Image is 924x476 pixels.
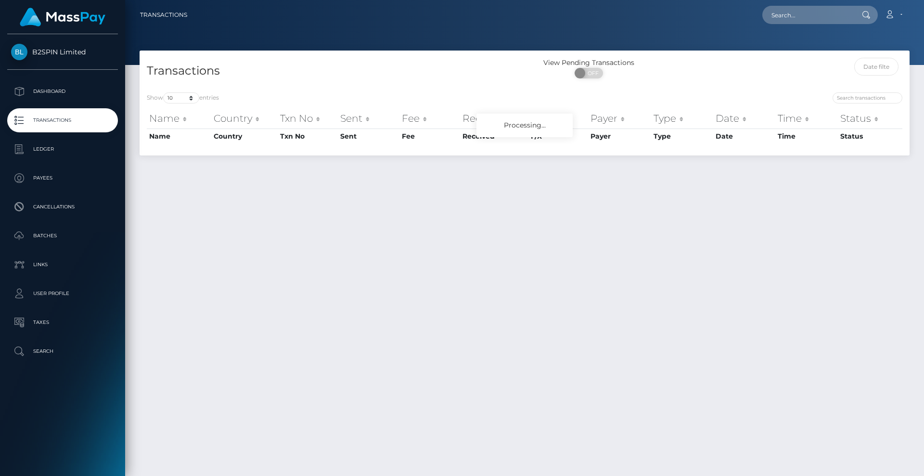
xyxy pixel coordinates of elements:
th: Sent [338,129,399,144]
th: Time [775,109,838,128]
th: Type [651,109,713,128]
label: Show entries [147,92,219,103]
p: Cancellations [11,200,114,214]
select: Showentries [163,92,199,103]
th: Status [838,129,902,144]
span: B2SPIN Limited [7,48,118,56]
th: Date [713,129,775,144]
a: Dashboard [7,79,118,103]
th: Sent [338,109,399,128]
a: Ledger [7,137,118,161]
input: Search transactions [833,92,902,103]
th: Type [651,129,713,144]
th: Payer [588,109,651,128]
th: Payer [588,129,651,144]
img: MassPay Logo [20,8,105,26]
div: Processing... [476,114,573,137]
a: Transactions [140,5,187,25]
th: Name [147,129,211,144]
p: Taxes [11,315,114,330]
th: Received [460,129,528,144]
th: Time [775,129,838,144]
a: Payees [7,166,118,190]
p: Batches [11,229,114,243]
th: Date [713,109,775,128]
h4: Transactions [147,63,517,79]
th: Status [838,109,902,128]
a: Links [7,253,118,277]
a: User Profile [7,282,118,306]
a: Batches [7,224,118,248]
th: F/X [528,109,588,128]
a: Search [7,339,118,363]
th: Name [147,109,211,128]
div: View Pending Transactions [525,58,653,68]
th: Fee [399,129,460,144]
a: Transactions [7,108,118,132]
th: Txn No [278,109,338,128]
p: User Profile [11,286,114,301]
a: Cancellations [7,195,118,219]
th: Received [460,109,528,128]
th: Country [211,129,278,144]
a: Taxes [7,310,118,334]
p: Ledger [11,142,114,156]
th: Fee [399,109,460,128]
p: Links [11,257,114,272]
p: Transactions [11,113,114,128]
th: Country [211,109,278,128]
th: Txn No [278,129,338,144]
span: OFF [580,68,604,78]
img: B2SPIN Limited [11,44,27,60]
p: Dashboard [11,84,114,99]
input: Search... [762,6,853,24]
p: Payees [11,171,114,185]
p: Search [11,344,114,359]
input: Date filter [854,58,899,76]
